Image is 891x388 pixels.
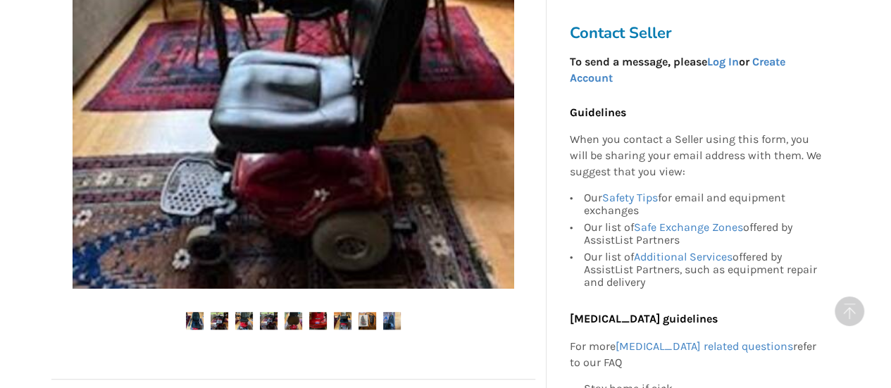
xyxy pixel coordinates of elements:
img: shoprider streamer sport rear-wheel drive power chair-wheelchair-mobility-north vancouver-assistl... [186,312,204,330]
div: Our list of offered by AssistList Partners [583,219,821,249]
a: Safe Exchange Zones [633,220,742,234]
img: shoprider streamer sport rear-wheel drive power chair-wheelchair-mobility-north vancouver-assistl... [359,312,376,330]
div: Our for email and equipment exchanges [583,192,821,219]
img: shoprider streamer sport rear-wheel drive power chair-wheelchair-mobility-north vancouver-assistl... [309,312,327,330]
img: shoprider streamer sport rear-wheel drive power chair-wheelchair-mobility-north vancouver-assistl... [260,312,278,330]
div: Our list of offered by AssistList Partners, such as equipment repair and delivery [583,249,821,289]
b: [MEDICAL_DATA] guidelines [569,312,717,325]
img: shoprider streamer sport rear-wheel drive power chair-wheelchair-mobility-north vancouver-assistl... [235,312,253,330]
a: [MEDICAL_DATA] related questions [615,339,792,353]
p: For more refer to our FAQ [569,339,821,371]
a: Safety Tips [602,191,657,204]
img: shoprider streamer sport rear-wheel drive power chair-wheelchair-mobility-north vancouver-assistl... [383,312,401,330]
h3: Contact Seller [569,23,828,43]
a: Additional Services [633,250,732,263]
a: Log In [706,55,738,68]
b: Guidelines [569,106,625,119]
img: shoprider streamer sport rear-wheel drive power chair-wheelchair-mobility-north vancouver-assistl... [211,312,228,330]
img: shoprider streamer sport rear-wheel drive power chair-wheelchair-mobility-north vancouver-assistl... [285,312,302,330]
strong: To send a message, please or [569,55,785,85]
p: When you contact a Seller using this form, you will be sharing your email address with them. We s... [569,132,821,181]
img: shoprider streamer sport rear-wheel drive power chair-wheelchair-mobility-north vancouver-assistl... [334,312,351,330]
